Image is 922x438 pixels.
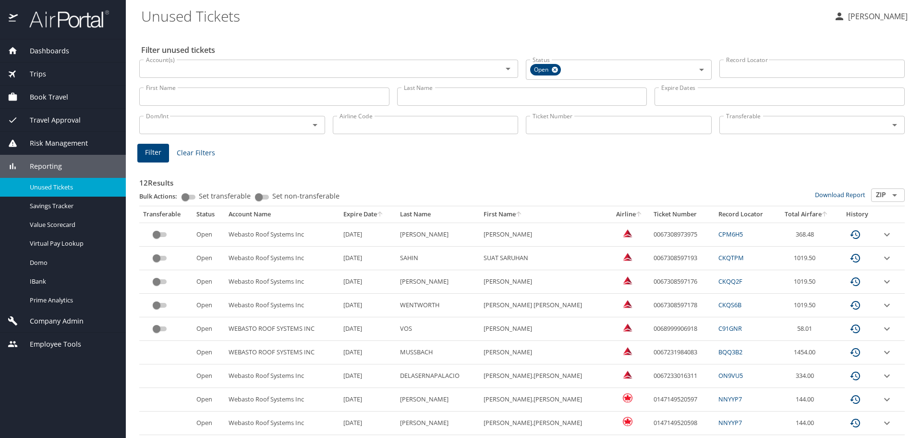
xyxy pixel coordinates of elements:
td: [DATE] [340,270,396,294]
img: Delta Airlines [623,346,632,356]
td: 0147149520597 [650,388,715,412]
td: 1019.50 [776,270,837,294]
a: CKQS6B [718,300,741,309]
span: Value Scorecard [30,220,114,229]
button: expand row [881,370,893,382]
button: Open [501,62,515,75]
span: Filter [145,147,161,159]
div: Transferable [143,210,189,219]
td: 144.00 [776,412,837,435]
img: Delta Airlines [623,252,632,262]
button: Open [308,118,322,132]
span: IBank [30,277,114,286]
span: Domo [30,258,114,267]
span: Savings Tracker [30,201,114,211]
td: [PERSON_NAME] [396,270,480,294]
a: NNYYP7 [718,418,742,427]
th: First Name [480,206,609,223]
td: 0147149520598 [650,412,715,435]
a: C91GNR [718,324,742,333]
button: Clear Filters [173,144,219,162]
span: Prime Analytics [30,296,114,305]
img: Air Canada [623,393,632,403]
th: Airline [609,206,650,223]
td: [DATE] [340,223,396,246]
th: Last Name [396,206,480,223]
td: Open [193,341,225,364]
td: Webasto Roof Systems Inc [225,364,340,388]
img: icon-airportal.png [9,10,19,28]
td: Open [193,247,225,270]
td: 58.01 [776,317,837,341]
button: expand row [881,276,893,288]
td: [PERSON_NAME] [480,223,609,246]
button: Open [695,63,708,76]
button: expand row [881,417,893,429]
span: Unused Tickets [30,183,114,192]
button: [PERSON_NAME] [830,8,911,25]
td: [DATE] [340,247,396,270]
img: Air Canada [623,417,632,426]
td: [PERSON_NAME] [480,341,609,364]
td: [PERSON_NAME].[PERSON_NAME] [480,412,609,435]
h1: Unused Tickets [141,1,826,31]
td: 334.00 [776,364,837,388]
td: Open [193,364,225,388]
td: [DATE] [340,364,396,388]
span: Clear Filters [177,147,215,159]
td: 1454.00 [776,341,837,364]
span: Company Admin [18,316,84,326]
td: Webasto Roof Systems Inc [225,294,340,317]
a: ON9VU5 [718,371,743,380]
img: Delta Airlines [623,275,632,285]
a: CKQQ2F [718,277,742,286]
td: WEBASTO ROOF SYSTEMS INC [225,341,340,364]
td: [DATE] [340,412,396,435]
td: 1019.50 [776,294,837,317]
button: expand row [881,347,893,358]
td: Webasto Roof Systems Inc [225,388,340,412]
td: SUAT SARUHAN [480,247,609,270]
span: Trips [18,69,46,79]
span: Set transferable [199,193,251,200]
td: [PERSON_NAME] [480,317,609,341]
img: Delta Airlines [623,323,632,332]
button: sort [516,212,522,218]
a: NNYYP7 [718,395,742,403]
td: [PERSON_NAME] [396,223,480,246]
td: MUSSBACH [396,341,480,364]
th: Expire Date [340,206,396,223]
a: CPM6H5 [718,230,743,238]
td: 0067231984083 [650,341,715,364]
button: expand row [881,252,893,264]
button: sort [822,212,828,218]
th: Status [193,206,225,223]
div: Open [530,64,561,75]
span: Open [530,65,554,75]
td: 0067308597193 [650,247,715,270]
td: 1019.50 [776,247,837,270]
th: Ticket Number [650,206,715,223]
th: Total Airfare [776,206,837,223]
td: DELASERNAPALACIO [396,364,480,388]
td: [PERSON_NAME] [PERSON_NAME] [480,294,609,317]
td: Webasto Roof Systems Inc [225,223,340,246]
span: Virtual Pay Lookup [30,239,114,248]
button: sort [377,212,384,218]
a: CKQTPM [718,253,744,262]
p: [PERSON_NAME] [845,11,908,22]
h3: 12 Results [139,172,905,188]
td: WEBASTO ROOF SYSTEMS INC [225,317,340,341]
td: Open [193,317,225,341]
td: VOS [396,317,480,341]
td: Webasto Roof Systems Inc [225,270,340,294]
td: Open [193,388,225,412]
td: 0067308597176 [650,270,715,294]
td: 0067233016311 [650,364,715,388]
td: [PERSON_NAME] [396,388,480,412]
td: [DATE] [340,317,396,341]
td: 0067308973975 [650,223,715,246]
span: Set non-transferable [272,193,340,200]
button: expand row [881,394,893,405]
a: BQQ3B2 [718,348,742,356]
